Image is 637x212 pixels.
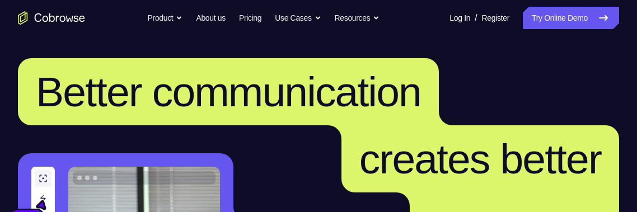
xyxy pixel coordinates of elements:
button: Use Cases [275,7,321,29]
button: Resources [335,7,380,29]
a: Go to the home page [18,11,85,25]
a: Log In [449,7,470,29]
a: Pricing [239,7,261,29]
a: Register [482,7,509,29]
a: About us [196,7,225,29]
span: creates better [359,135,601,182]
span: / [475,11,477,25]
a: Try Online Demo [523,7,619,29]
button: Product [148,7,183,29]
span: Better communication [36,68,421,115]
